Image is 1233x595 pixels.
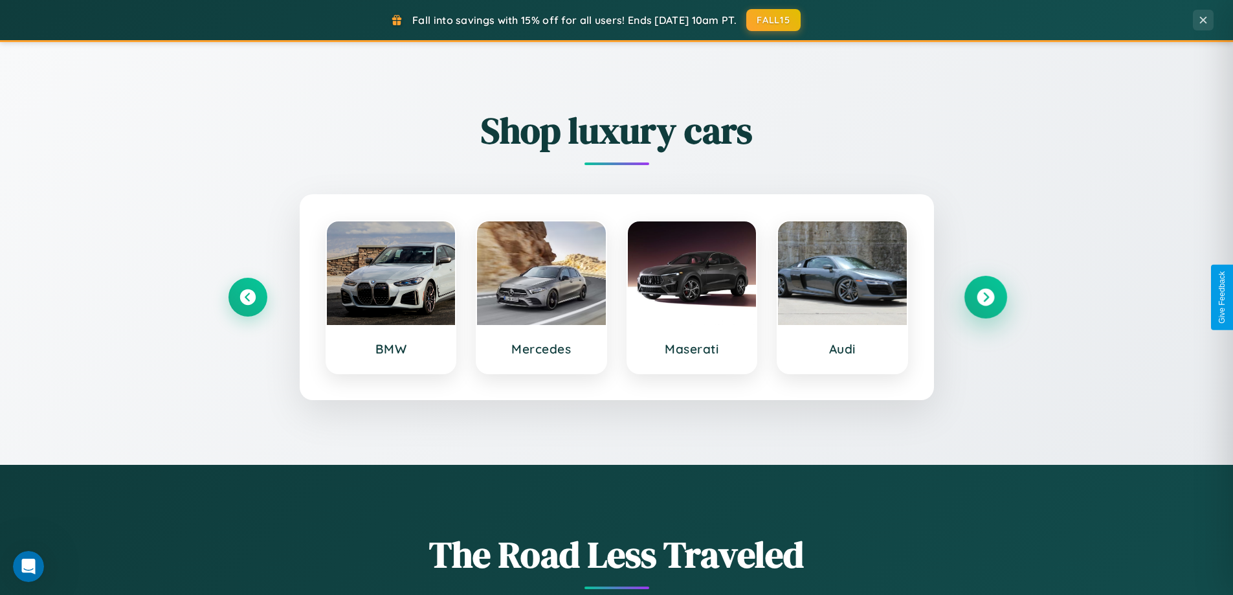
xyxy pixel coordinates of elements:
span: Fall into savings with 15% off for all users! Ends [DATE] 10am PT. [412,14,737,27]
h3: Maserati [641,341,744,357]
h2: Shop luxury cars [228,106,1005,155]
div: Give Feedback [1217,271,1227,324]
button: FALL15 [746,9,801,31]
h3: Audi [791,341,894,357]
iframe: Intercom live chat [13,551,44,582]
h1: The Road Less Traveled [228,530,1005,579]
h3: Mercedes [490,341,593,357]
h3: BMW [340,341,443,357]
